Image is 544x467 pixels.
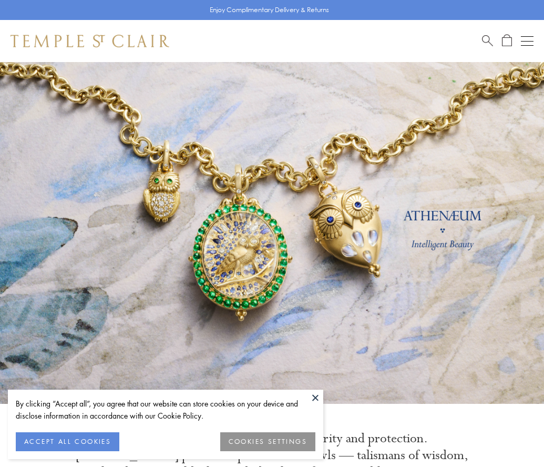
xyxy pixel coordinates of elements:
[521,35,533,47] button: Open navigation
[220,432,315,451] button: COOKIES SETTINGS
[502,34,512,47] a: Open Shopping Bag
[210,5,329,15] p: Enjoy Complimentary Delivery & Returns
[482,34,493,47] a: Search
[16,398,315,422] div: By clicking “Accept all”, you agree that our website can store cookies on your device and disclos...
[16,432,119,451] button: ACCEPT ALL COOKIES
[11,35,169,47] img: Temple St. Clair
